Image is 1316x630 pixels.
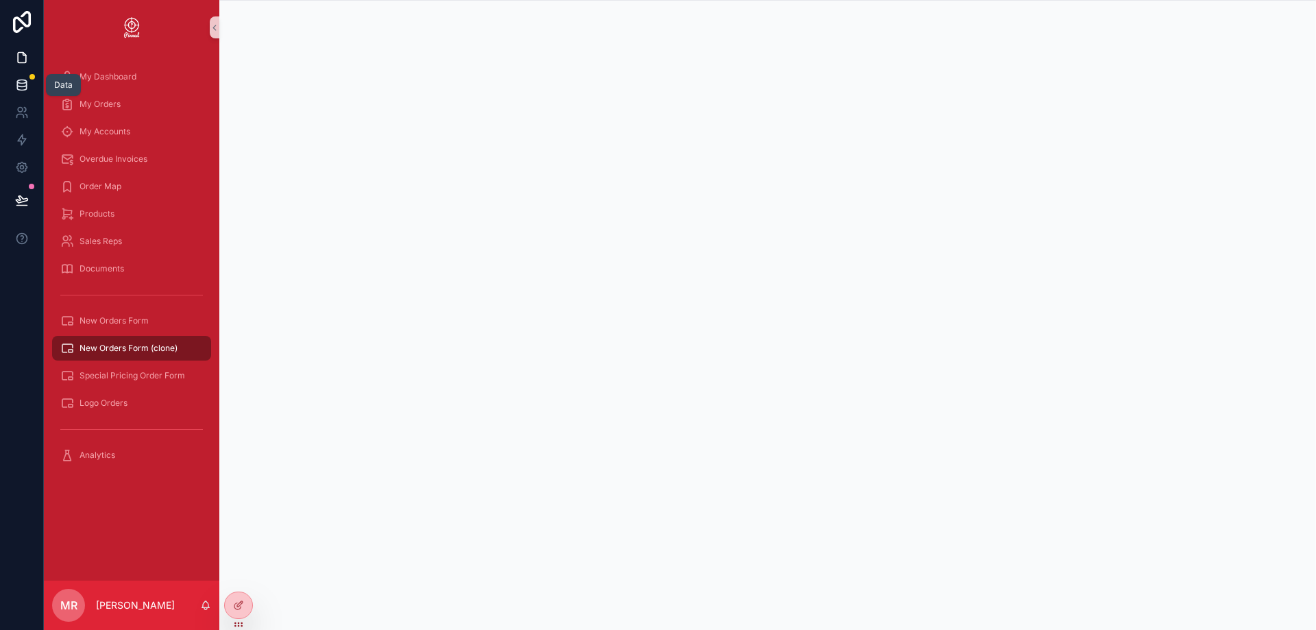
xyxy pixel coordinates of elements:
a: Analytics [52,443,211,468]
span: My Orders [80,99,121,110]
a: Documents [52,256,211,281]
a: My Orders [52,92,211,117]
span: Documents [80,263,124,274]
a: Sales Reps [52,229,211,254]
span: My Dashboard [80,71,136,82]
span: Overdue Invoices [80,154,147,165]
img: App logo [121,16,143,38]
span: My Accounts [80,126,130,137]
span: Order Map [80,181,121,192]
span: Sales Reps [80,236,122,247]
a: Order Map [52,174,211,199]
p: [PERSON_NAME] [96,598,175,612]
span: MR [60,597,77,614]
a: Special Pricing Order Form [52,363,211,388]
a: My Accounts [52,119,211,144]
span: New Orders Form [80,315,149,326]
a: New Orders Form (clone) [52,336,211,361]
span: Products [80,208,114,219]
a: Overdue Invoices [52,147,211,171]
a: Products [52,202,211,226]
div: Data [54,80,73,90]
span: Analytics [80,450,115,461]
a: Logo Orders [52,391,211,415]
a: My Dashboard [52,64,211,89]
a: New Orders Form [52,308,211,333]
div: scrollable content [44,55,219,485]
span: Logo Orders [80,398,127,409]
span: New Orders Form (clone) [80,343,178,354]
span: Special Pricing Order Form [80,370,185,381]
